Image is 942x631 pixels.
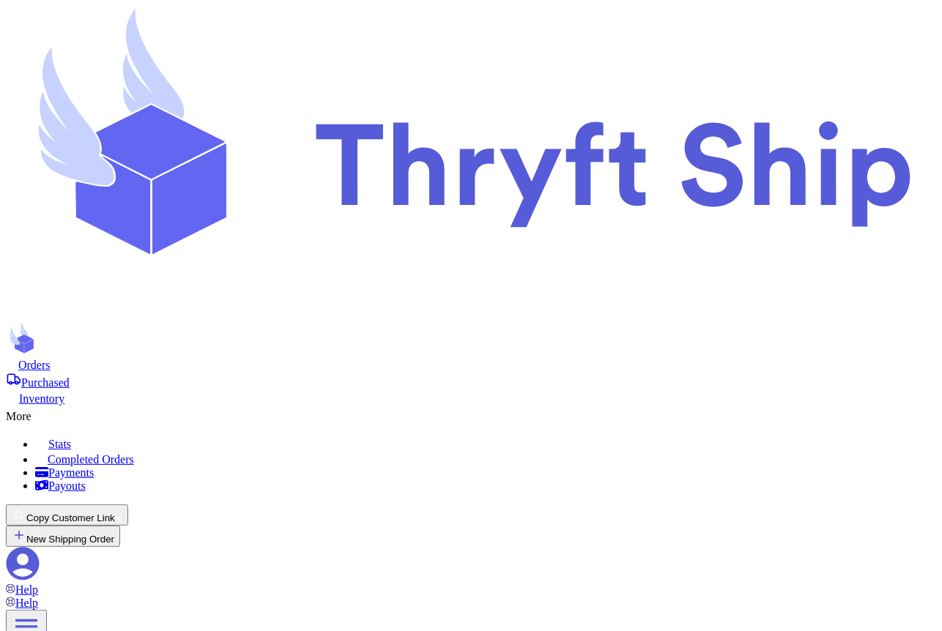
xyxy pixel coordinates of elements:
a: Help [6,583,38,596]
a: Help [6,597,38,609]
a: Completed Orders [35,451,936,466]
button: New Shipping Order [6,526,120,547]
span: Payments [48,466,94,479]
a: Purchased [6,372,936,389]
a: Orders [6,357,936,372]
button: Copy Customer Link [6,504,128,526]
span: Completed Orders [48,453,134,466]
a: Payments [35,466,936,479]
span: Payouts [48,479,86,492]
span: Purchased [21,376,70,389]
div: More [6,406,936,423]
span: Stats [48,438,71,450]
span: Help [15,597,38,609]
span: Orders [18,359,51,371]
span: Help [15,583,38,596]
span: Inventory [19,392,64,405]
a: Inventory [6,389,936,406]
a: Stats [35,435,936,451]
a: Payouts [35,479,936,493]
